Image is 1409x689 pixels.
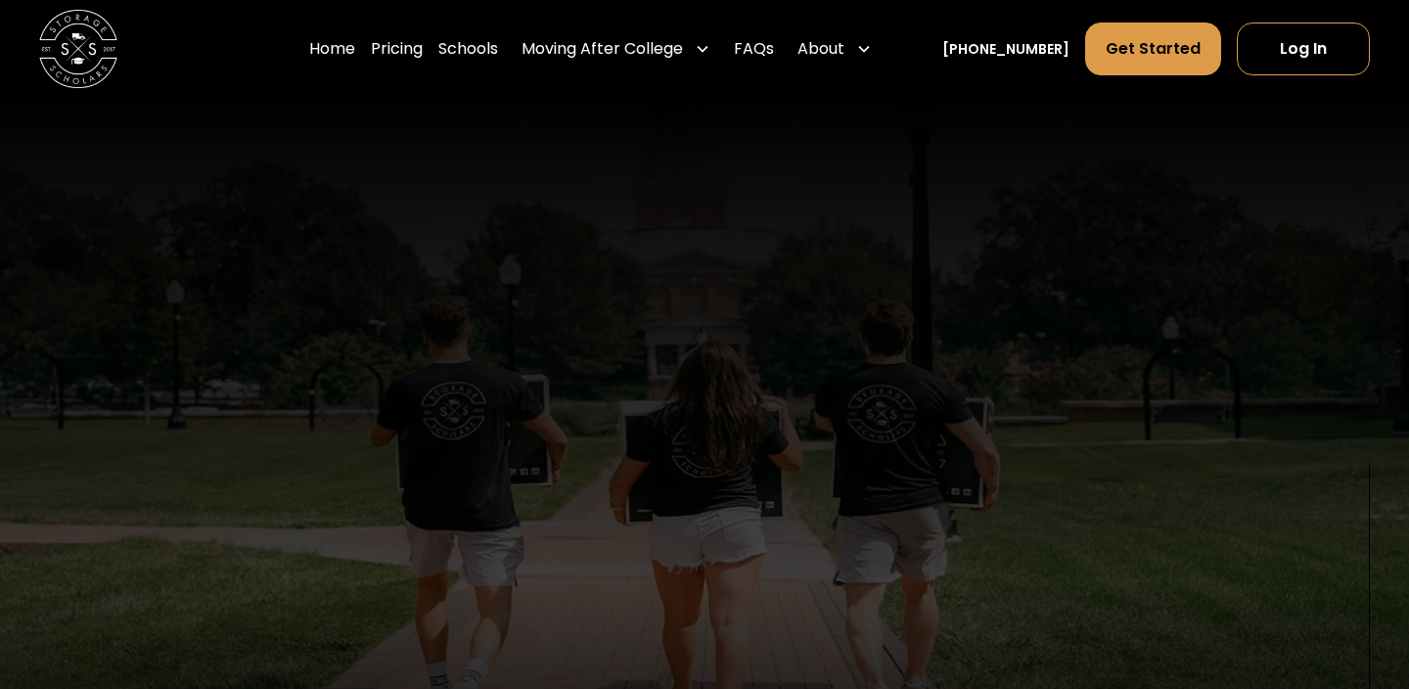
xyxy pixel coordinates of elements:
[522,37,683,61] div: Moving After College
[39,10,117,88] img: Storage Scholars main logo
[438,22,498,76] a: Schools
[1085,23,1221,75] a: Get Started
[309,22,355,76] a: Home
[514,22,718,76] div: Moving After College
[371,22,423,76] a: Pricing
[734,22,774,76] a: FAQs
[39,10,117,88] a: home
[942,39,1069,60] a: [PHONE_NUMBER]
[433,403,976,481] h1: Join the Family
[790,22,880,76] div: About
[1237,23,1370,75] a: Log In
[797,37,844,61] div: About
